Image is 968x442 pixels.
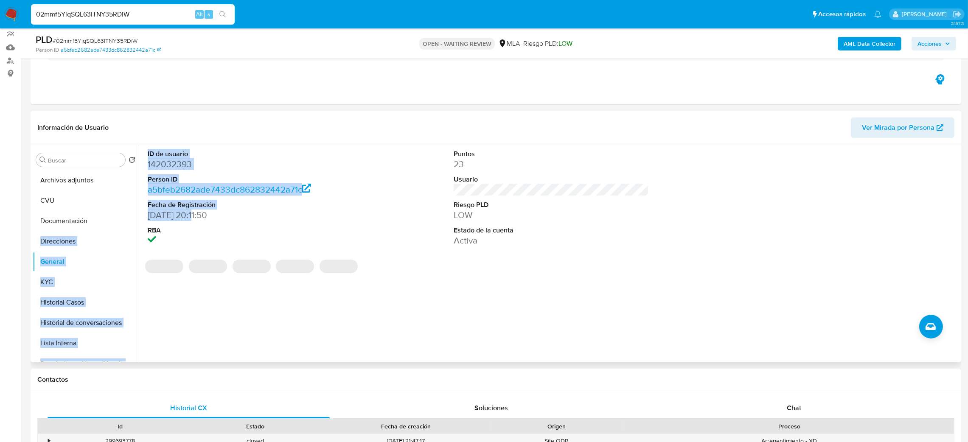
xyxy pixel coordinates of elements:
[419,38,495,50] p: OPEN - WAITING REVIEW
[148,200,343,210] dt: Fecha de Registración
[454,226,649,235] dt: Estado de la cuenta
[148,175,343,184] dt: Person ID
[170,403,207,413] span: Historial CX
[148,209,343,221] dd: [DATE] 20:11:50
[874,11,881,18] a: Notificaciones
[454,209,649,221] dd: LOW
[454,149,649,159] dt: Puntos
[148,149,343,159] dt: ID de usuario
[838,37,901,50] button: AML Data Collector
[196,10,203,18] span: Alt
[33,190,139,211] button: CVU
[214,8,231,20] button: search-icon
[59,422,182,431] div: Id
[33,292,139,313] button: Historial Casos
[630,422,948,431] div: Proceso
[951,20,964,27] span: 3.157.3
[851,117,954,138] button: Ver Mirada por Persona
[36,46,59,54] b: Person ID
[33,170,139,190] button: Archivos adjuntos
[36,33,53,46] b: PLD
[148,226,343,235] dt: RBA
[33,313,139,333] button: Historial de conversaciones
[33,272,139,292] button: KYC
[902,10,950,18] p: abril.medzovich@mercadolibre.com
[454,200,649,210] dt: Riesgo PLD
[33,211,139,231] button: Documentación
[194,422,317,431] div: Estado
[523,39,572,48] span: Riesgo PLD:
[53,36,137,45] span: # 02mmf5YiqSQL63ITNY35RDiW
[129,157,135,166] button: Volver al orden por defecto
[862,117,934,138] span: Ver Mirada por Persona
[148,183,311,196] a: a5bfeb2682ade7433dc862832442a71c
[454,175,649,184] dt: Usuario
[61,46,161,54] a: a5bfeb2682ade7433dc862832442a71c
[474,403,508,413] span: Soluciones
[148,158,343,170] dd: 142032393
[48,157,122,164] input: Buscar
[39,157,46,163] button: Buscar
[917,37,942,50] span: Acciones
[208,10,210,18] span: s
[31,9,235,20] input: Buscar usuario o caso...
[787,403,801,413] span: Chat
[329,422,483,431] div: Fecha de creación
[498,39,520,48] div: MLA
[818,10,866,19] span: Accesos rápidos
[454,235,649,246] dd: Activa
[495,422,619,431] div: Origen
[37,123,109,132] h1: Información de Usuario
[33,353,139,374] button: Restricciones Nuevo Mundo
[953,10,962,19] a: Salir
[33,333,139,353] button: Lista Interna
[844,37,895,50] b: AML Data Collector
[37,375,954,384] h1: Contactos
[33,252,139,272] button: General
[558,39,572,48] span: LOW
[912,37,956,50] button: Acciones
[33,231,139,252] button: Direcciones
[454,158,649,170] dd: 23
